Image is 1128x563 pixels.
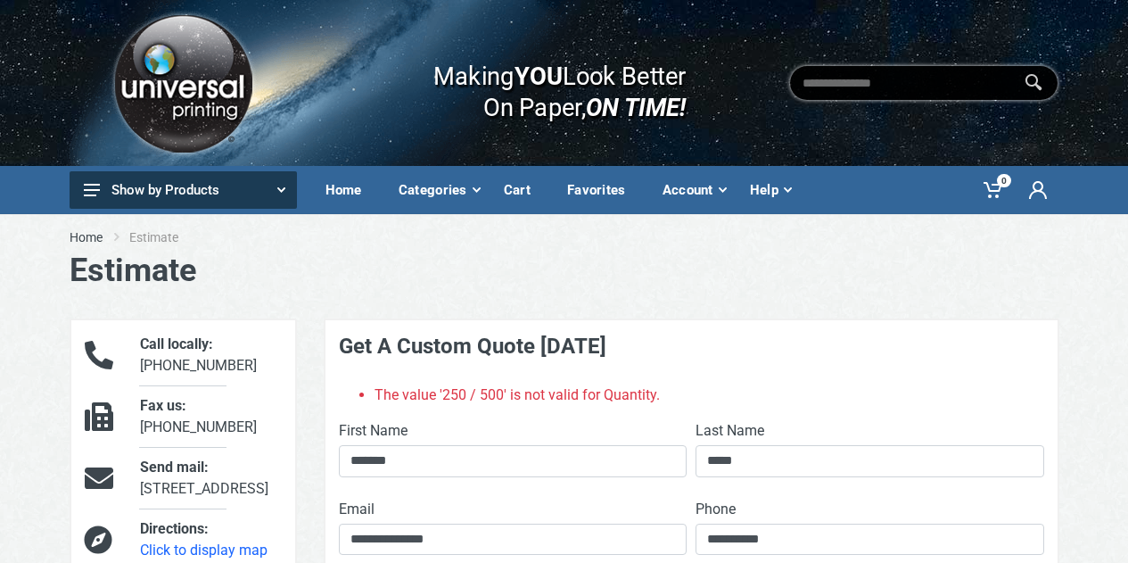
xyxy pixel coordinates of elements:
h1: Estimate [70,252,1059,290]
span: 0 [997,174,1011,187]
a: 0 [971,166,1017,214]
label: Phone [696,499,736,520]
div: Home [313,171,386,209]
div: [PHONE_NUMBER] [127,395,294,438]
b: YOU [515,61,563,91]
i: ON TIME! [586,92,686,122]
a: Cart [491,166,555,214]
a: Favorites [555,166,650,214]
div: [STREET_ADDRESS] [127,457,294,500]
button: Show by Products [70,171,297,209]
li: Estimate [129,228,205,246]
li: The value '250 / 500' is not valid for Quantity. [375,385,1044,406]
h4: Get A Custom Quote [DATE] [339,334,1044,360]
div: Favorites [555,171,650,209]
div: Categories [386,171,491,209]
span: Fax us: [140,397,186,414]
label: Last Name [696,420,764,442]
span: Call locally: [140,335,213,352]
img: Logo.png [108,8,258,159]
a: Click to display map [140,542,268,559]
label: First Name [339,420,408,442]
label: Email [339,499,375,520]
a: Home [70,228,103,246]
div: Account [650,171,737,209]
div: Help [737,171,803,209]
div: [PHONE_NUMBER] [127,334,294,377]
div: Making Look Better On Paper, [399,43,687,123]
span: Directions: [140,520,209,537]
nav: breadcrumb [70,228,1059,246]
span: Send mail: [140,459,209,476]
div: Cart [491,171,555,209]
a: Home [313,166,386,214]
